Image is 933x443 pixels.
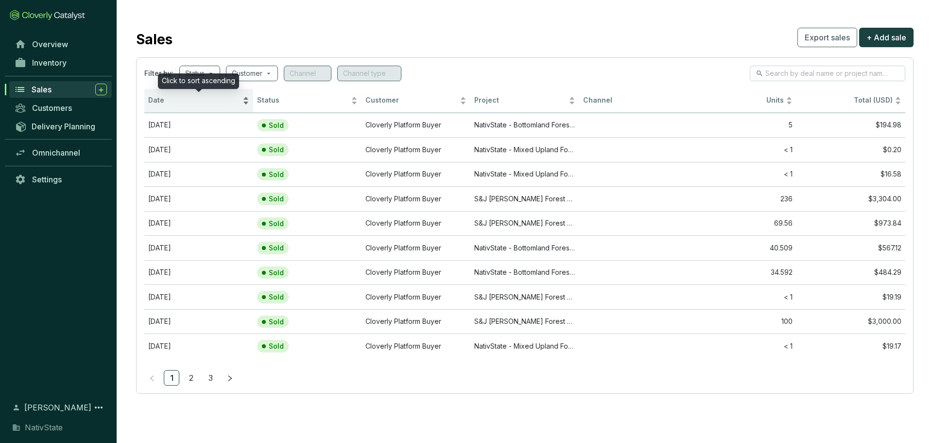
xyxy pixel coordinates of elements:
span: left [149,375,155,382]
td: NativState - Bottomland Forests of the Mississippi Delta & Coastal Plains (PDA) - Avoidance [470,260,579,285]
span: + Add sale [866,32,906,43]
td: Cloverly Platform Buyer [362,113,470,138]
td: Jul 25 2024 [144,309,253,334]
th: Units [688,89,797,113]
td: NativState - Bottomland Forests of the Louisiana Plains (PDA) - Removal [470,113,579,138]
span: Sales [32,85,52,94]
td: $973.84 [796,211,905,236]
td: NativState - Bottomland Forests of the Mississippi Delta & Coastal Plains (PDA) - Avoidance [470,235,579,260]
span: Date [148,96,241,105]
td: $0.20 [796,137,905,162]
h2: Sales [136,29,173,50]
td: < 1 [688,334,797,358]
a: 1 [164,371,179,385]
span: Status [257,96,349,105]
td: 34.592 [688,260,797,285]
th: Customer [362,89,470,113]
td: Apr 15 2024 [144,260,253,285]
p: Sold [269,121,284,130]
span: Export sales [805,32,850,43]
td: < 1 [688,284,797,309]
span: Overview [32,39,68,49]
button: right [222,370,238,386]
td: 69.56 [688,211,797,236]
th: Status [253,89,362,113]
td: $194.98 [796,113,905,138]
span: Delivery Planning [32,122,95,131]
span: Customer [365,96,458,105]
td: 5 [688,113,797,138]
td: S&J Taylor Forest Carbon Project - Avoidance [470,211,579,236]
p: Sold [269,244,284,252]
a: Delivery Planning [10,118,112,134]
span: Omnichannel [32,148,80,158]
td: Oct 07 2024 [144,162,253,187]
td: Apr 03 2025 [144,113,253,138]
td: Apr 03 2024 [144,211,253,236]
td: Cloverly Platform Buyer [362,211,470,236]
li: Next Page [222,370,238,386]
td: S&J Taylor Forest Carbon Project - Removal [470,309,579,334]
a: Customers [10,100,112,116]
p: Sold [269,268,284,277]
td: $19.19 [796,284,905,309]
span: Inventory [32,58,67,68]
td: Jul 18 2024 [144,284,253,309]
td: NativState - Mixed Upland Forests of the Ozarks & Ouachita Mountains (PDA) - Removal [470,334,579,358]
td: Cloverly Platform Buyer [362,260,470,285]
span: NativState [25,422,63,433]
a: Inventory [10,54,112,71]
td: $567.12 [796,235,905,260]
button: Export sales [797,28,857,47]
p: Sold [269,219,284,228]
input: Search by deal name or project name... [765,68,891,79]
p: Sold [269,195,284,203]
p: Sold [269,170,284,179]
span: Units [692,96,784,105]
td: S&J Taylor Forest Carbon Project - Avoidance [470,186,579,211]
a: Settings [10,171,112,188]
a: Omnichannel [10,144,112,161]
td: 236 [688,186,797,211]
p: Sold [269,145,284,154]
p: Sold [269,342,284,351]
td: Cloverly Platform Buyer [362,137,470,162]
span: Settings [32,175,62,184]
td: NativState - Mixed Upland Forests of the Ozarks & Ouachita Mountains (PDA) - Removal [470,162,579,187]
td: Cloverly Platform Buyer [362,284,470,309]
p: Sold [269,293,284,301]
td: $19.17 [796,334,905,358]
a: Overview [10,36,112,53]
td: Cloverly Platform Buyer [362,334,470,358]
th: Channel [579,89,688,113]
span: Customers [32,103,72,113]
span: right [226,375,233,382]
td: $3,000.00 [796,309,905,334]
li: 2 [183,370,199,386]
th: Date [144,89,253,113]
p: Sold [269,318,284,326]
td: Cloverly Platform Buyer [362,309,470,334]
td: 40.509 [688,235,797,260]
td: $484.29 [796,260,905,285]
td: Sep 17 2024 [144,137,253,162]
span: Total (USD) [854,96,893,104]
div: Click to sort ascending [158,73,239,89]
button: + Add sale [859,28,914,47]
td: Oct 01 2024 [144,334,253,358]
a: Sales [9,81,112,98]
span: [PERSON_NAME] [24,402,91,413]
td: NativState - Mixed Upland Forests of the Ozarks & Ouachita Mountains (PDA) - Removal [470,137,579,162]
td: Cloverly Platform Buyer [362,162,470,187]
span: Filter by: [144,69,173,78]
span: Project [474,96,567,105]
td: $16.58 [796,162,905,187]
li: Previous Page [144,370,160,386]
td: S&J Taylor Forest Carbon Project - Removal [470,284,579,309]
a: 3 [203,371,218,385]
td: 100 [688,309,797,334]
td: < 1 [688,162,797,187]
th: Project [470,89,579,113]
